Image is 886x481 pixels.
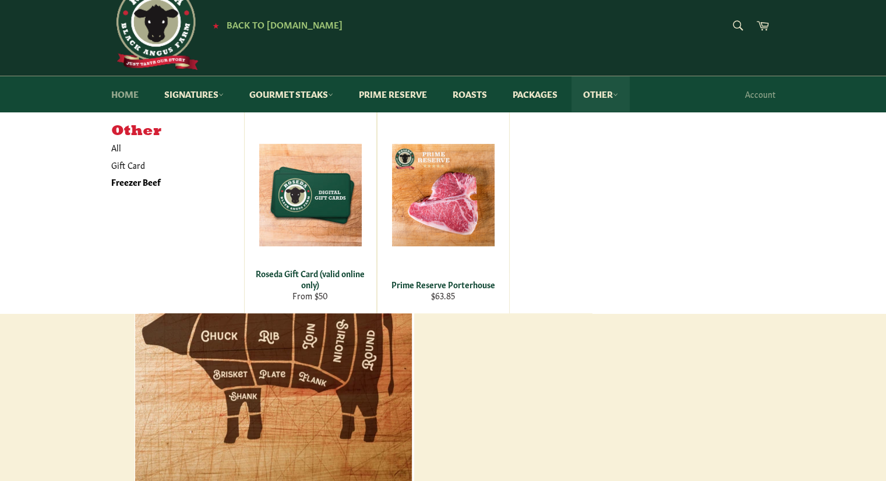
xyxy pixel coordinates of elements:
[207,20,343,30] a: ★ Back to [DOMAIN_NAME]
[111,123,244,140] h5: Other
[441,76,499,112] a: Roasts
[384,290,502,301] div: $63.85
[105,174,232,190] a: Freezer Beef
[238,76,345,112] a: Gourmet Steaks
[244,112,377,313] a: Roseda Gift Card (valid online only) Roseda Gift Card (valid online only) From $50
[501,76,569,112] a: Packages
[384,279,502,290] div: Prime Reserve Porterhouse
[259,144,362,246] img: Roseda Gift Card (valid online only)
[392,144,495,246] img: Prime Reserve Porterhouse
[252,268,369,291] div: Roseda Gift Card (valid online only)
[377,112,510,313] a: Prime Reserve Porterhouse Prime Reserve Porterhouse $63.85
[105,139,244,156] a: All
[347,76,439,112] a: Prime Reserve
[100,76,150,112] a: Home
[252,290,369,301] div: From $50
[739,77,781,111] a: Account
[227,18,343,30] span: Back to [DOMAIN_NAME]
[571,76,630,112] a: Other
[153,76,235,112] a: Signatures
[213,20,219,30] span: ★
[105,157,232,174] a: Gift Card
